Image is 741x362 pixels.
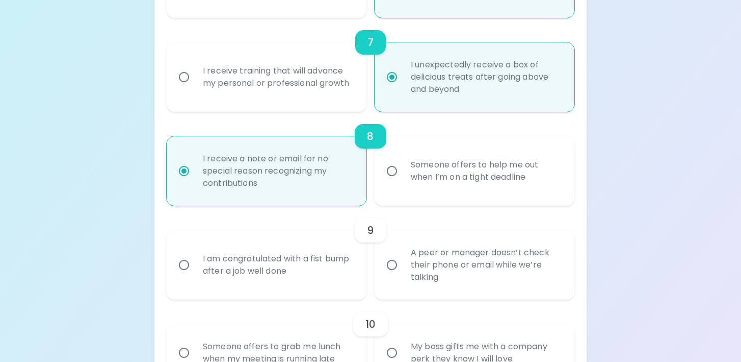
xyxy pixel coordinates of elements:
h6: 10 [365,316,376,332]
div: choice-group-check [167,206,574,300]
div: I receive a note or email for no special reason recognizing my contributions [195,140,361,202]
div: choice-group-check [167,18,574,112]
div: I am congratulated with a fist bump after a job well done [195,240,361,289]
h6: 9 [367,222,374,238]
div: A peer or manager doesn’t check their phone or email while we’re talking [403,234,569,296]
div: I unexpectedly receive a box of delicious treats after going above and beyond [403,46,569,108]
h6: 8 [367,128,374,144]
div: choice-group-check [167,112,574,206]
h6: 7 [367,34,374,51]
div: I receive training that will advance my personal or professional growth [195,53,361,102]
div: Someone offers to help me out when I’m on a tight deadline [403,147,569,196]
